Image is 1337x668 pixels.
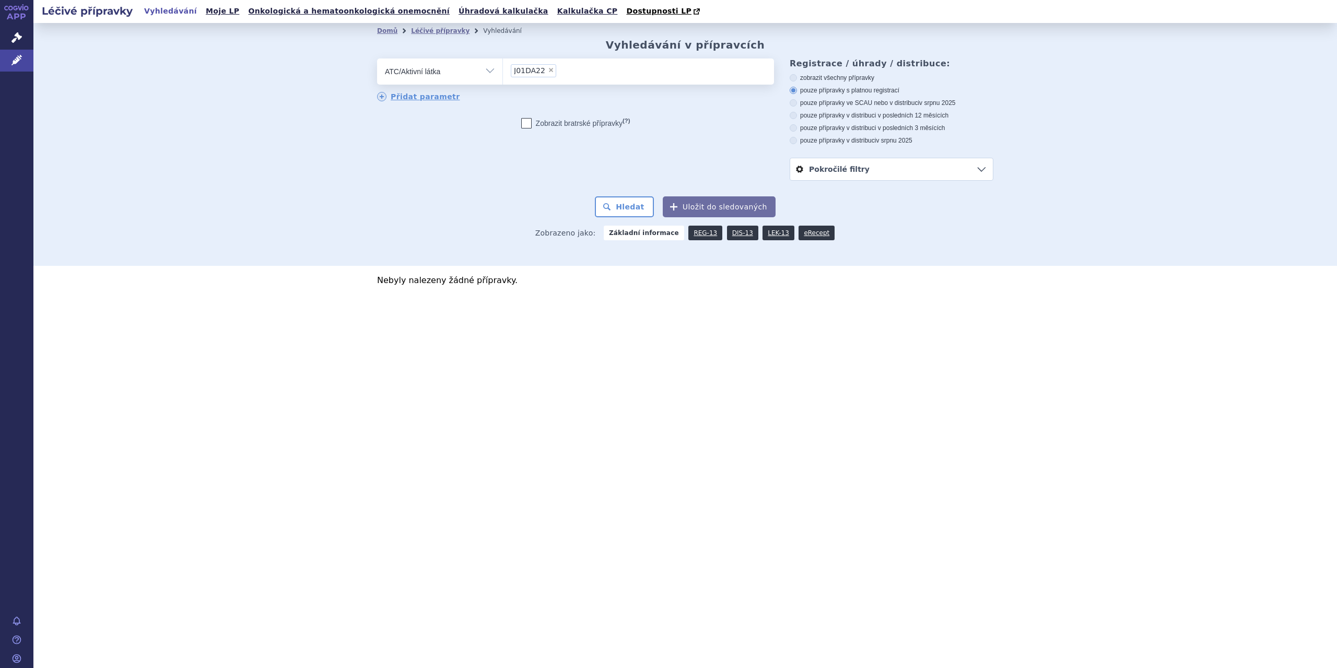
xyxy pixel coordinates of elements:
label: pouze přípravky s platnou registrací [790,86,993,95]
strong: Základní informace [604,226,684,240]
span: Dostupnosti LP [626,7,691,15]
a: Kalkulačka CP [554,4,621,18]
a: eRecept [799,226,835,240]
a: Pokročilé filtry [790,158,993,180]
a: Léčivé přípravky [411,27,470,34]
p: Nebyly nalezeny žádné přípravky. [377,276,993,285]
label: Zobrazit bratrské přípravky [521,118,630,128]
button: Uložit do sledovaných [663,196,776,217]
abbr: (?) [623,118,630,124]
span: J01DA22 [514,67,545,74]
label: pouze přípravky v distribuci [790,136,993,145]
li: Vyhledávání [483,23,535,39]
a: Úhradová kalkulačka [455,4,552,18]
a: Vyhledávání [141,4,200,18]
span: × [548,67,554,73]
a: Dostupnosti LP [623,4,705,19]
h3: Registrace / úhrady / distribuce: [790,58,993,68]
label: zobrazit všechny přípravky [790,74,993,82]
a: Onkologická a hematoonkologická onemocnění [245,4,453,18]
a: Přidat parametr [377,92,460,101]
label: pouze přípravky v distribuci v posledních 3 měsících [790,124,993,132]
a: REG-13 [688,226,722,240]
span: v srpnu 2025 [876,137,912,144]
a: LEK-13 [763,226,794,240]
span: v srpnu 2025 [919,99,955,107]
button: Hledat [595,196,654,217]
a: Domů [377,27,397,34]
span: Zobrazeno jako: [535,226,596,240]
a: DIS-13 [727,226,758,240]
h2: Vyhledávání v přípravcích [606,39,765,51]
a: Moje LP [203,4,242,18]
h2: Léčivé přípravky [33,4,141,18]
label: pouze přípravky v distribuci v posledních 12 měsících [790,111,993,120]
label: pouze přípravky ve SCAU nebo v distribuci [790,99,993,107]
input: J01DA22 [559,64,565,77]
